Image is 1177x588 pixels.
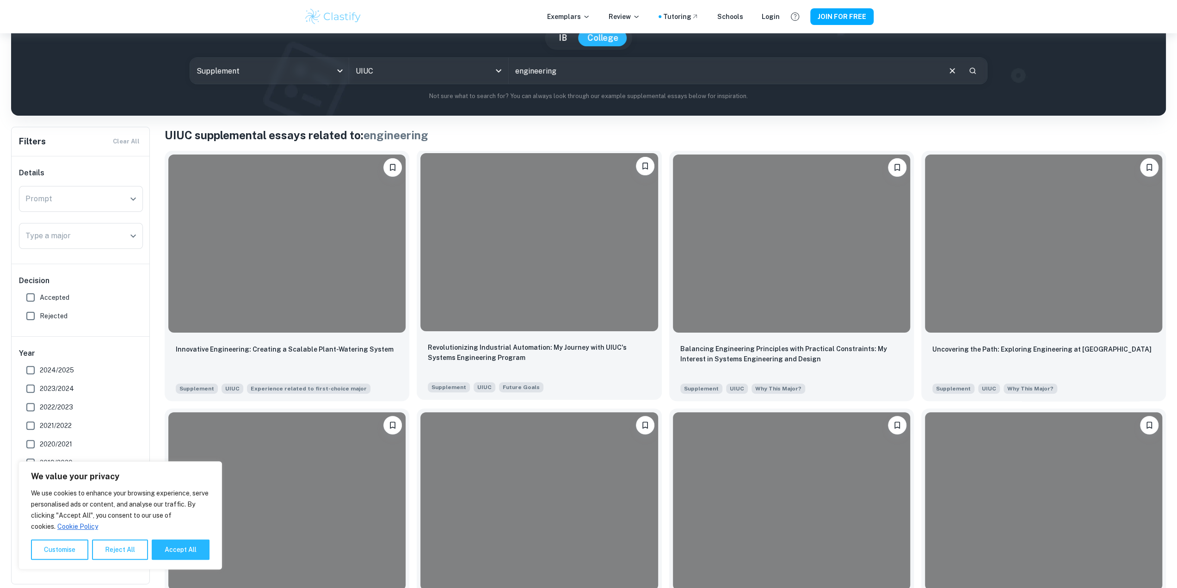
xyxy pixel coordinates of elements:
[152,539,210,560] button: Accept All
[636,157,654,175] button: Please log in to bookmark exemplars
[40,384,74,394] span: 2023/2024
[40,458,73,468] span: 2019/2020
[127,229,140,242] button: Open
[921,151,1166,401] a: Please log in to bookmark exemplarsUncovering the Path: Exploring Engineering at UIUCSupplementUI...
[888,416,906,434] button: Please log in to bookmark exemplars
[663,12,699,22] a: Tutoring
[40,365,74,375] span: 2024/2025
[1004,383,1057,394] span: You have selected a second-choice major. Please explain your interest in that major or your overa...
[165,151,409,401] a: Please log in to bookmark exemplarsInnovative Engineering: Creating a Scalable Plant-Watering Sys...
[251,384,367,393] span: Experience related to first-choice major
[680,344,903,364] p: Balancing Engineering Principles with Practical Constraints: My Interest in Systems Engineering a...
[762,12,780,22] a: Login
[176,384,218,394] span: Supplement
[932,384,974,394] span: Supplement
[492,64,505,77] button: Open
[547,12,590,22] p: Exemplars
[247,383,370,394] span: Explain, in detail, an experience you've had in the past 3 to 4 years related to your first-choic...
[578,30,628,46] button: College
[40,439,72,449] span: 2020/2021
[19,167,143,179] h6: Details
[222,384,243,394] span: UIUC
[636,416,654,434] button: Please log in to bookmark exemplars
[19,275,143,286] h6: Decision
[752,383,805,394] span: You have selected a second-choice major. Please explain your interest in that major or your overa...
[190,58,349,84] div: Supplement
[509,58,940,84] input: E.g. I want to major in computer science, I helped in a soup kitchen, I want to join the debate t...
[19,135,46,148] h6: Filters
[888,158,906,177] button: Please log in to bookmark exemplars
[787,9,803,25] button: Help and Feedback
[755,384,801,393] span: Why This Major?
[31,488,210,532] p: We use cookies to enhance your browsing experience, serve personalised ads or content, and analys...
[810,8,874,25] button: JOIN FOR FREE
[717,12,743,22] a: Schools
[978,384,1000,394] span: UIUC
[417,151,661,401] a: Please log in to bookmark exemplarsRevolutionizing Industrial Automation: My Journey with UIUC's ...
[176,344,394,354] p: Innovative Engineering: Creating a Scalable Plant-Watering System
[92,539,148,560] button: Reject All
[474,382,495,392] span: UIUC
[428,342,650,363] p: Revolutionizing Industrial Automation: My Journey with UIUC's Systems Engineering Program
[127,192,140,205] button: Open
[19,348,143,359] h6: Year
[18,461,222,569] div: We value your privacy
[669,151,914,401] a: Please log in to bookmark exemplarsBalancing Engineering Principles with Practical Constraints: M...
[680,384,722,394] span: Supplement
[1140,416,1159,434] button: Please log in to bookmark exemplars
[428,382,470,392] span: Supplement
[18,92,1159,101] p: Not sure what to search for? You can always look through our example supplemental essays below fo...
[503,383,540,391] span: Future Goals
[40,292,69,303] span: Accepted
[40,421,72,431] span: 2021/2022
[383,158,402,177] button: Please log in to bookmark exemplars
[965,63,980,79] button: Search
[31,471,210,482] p: We value your privacy
[726,384,748,394] span: UIUC
[57,522,99,531] a: Cookie Policy
[383,416,402,434] button: Please log in to bookmark exemplars
[1007,384,1054,393] span: Why This Major?
[1140,158,1159,177] button: Please log in to bookmark exemplars
[609,12,640,22] p: Review
[304,7,363,26] img: Clastify logo
[31,539,88,560] button: Customise
[499,381,543,392] span: Describe your personal and/or career goals after graduating from UIUC and how your selected first...
[549,30,576,46] button: IB
[165,127,1166,143] h1: UIUC s upplemental essays related to:
[943,62,961,80] button: Clear
[40,402,73,412] span: 2022/2023
[364,129,428,142] span: engineering
[40,311,68,321] span: Rejected
[932,344,1152,354] p: Uncovering the Path: Exploring Engineering at UIUC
